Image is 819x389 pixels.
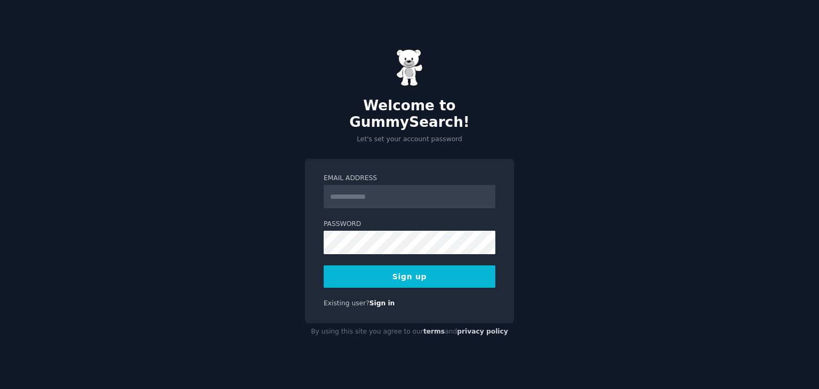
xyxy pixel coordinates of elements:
label: Email Address [324,174,495,183]
h2: Welcome to GummySearch! [305,98,514,131]
button: Sign up [324,265,495,288]
p: Let's set your account password [305,135,514,144]
a: privacy policy [457,328,508,335]
span: Existing user? [324,299,370,307]
a: terms [423,328,445,335]
label: Password [324,220,495,229]
div: By using this site you agree to our and [305,323,514,341]
a: Sign in [370,299,395,307]
img: Gummy Bear [396,49,423,86]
